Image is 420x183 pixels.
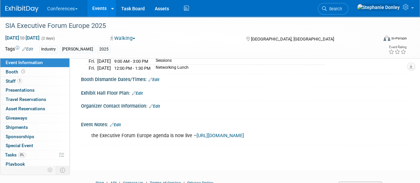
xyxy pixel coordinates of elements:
a: Edit [110,123,121,127]
td: [DATE] [97,65,111,72]
div: 2025 [97,46,111,53]
div: [PERSON_NAME] [60,46,95,53]
span: Tasks [5,152,26,157]
span: Shipments [6,125,28,130]
td: Personalize Event Tab Strip [44,166,56,174]
a: Sponsorships [0,132,69,141]
div: Industry [39,46,58,53]
div: Booth Dismantle Dates/Times: [81,74,407,83]
span: Booth not reserved yet [20,69,26,74]
td: Sessions [152,57,325,65]
div: the Executive Forum Europe agenda is now live – [87,129,342,142]
span: Staff [6,78,22,84]
td: Fri. [86,65,97,72]
a: Edit [132,91,143,96]
td: Toggle Event Tabs [56,166,70,174]
span: (2 days) [41,36,55,41]
span: 1 [17,78,22,83]
span: 0% [18,152,26,157]
img: ExhibitDay [5,6,39,12]
a: Search [318,3,348,15]
a: Booth [0,67,69,76]
span: Giveaways [6,115,27,121]
a: Shipments [0,123,69,132]
span: Asset Reservations [6,106,45,111]
a: [URL][DOMAIN_NAME] [197,133,244,138]
div: In-Person [391,36,407,41]
span: 12:00 PM - 1:30 PM [114,66,150,71]
div: SIA Executive Forum Europe 2025 [3,20,373,32]
div: Event Format [348,35,407,45]
div: Event Notes: [81,120,407,128]
td: Tags [5,46,33,53]
a: Event Information [0,58,69,67]
td: Networking Lunch [152,65,325,72]
span: to [19,35,26,41]
button: Walking [108,35,138,42]
a: Travel Reservations [0,95,69,104]
span: Event Information [6,60,43,65]
span: Special Event [6,143,33,148]
a: Edit [148,77,159,82]
div: Exhibit Hall Floor Plan: [81,88,407,97]
span: Booth [6,69,26,74]
span: 9:00 AM - 3:00 PM [114,59,148,64]
a: Tasks0% [0,150,69,159]
img: Stephanie Donley [357,4,400,11]
a: Playbook [0,160,69,169]
span: Search [327,6,342,11]
span: Playbook [6,161,25,167]
img: Format-Inperson.png [383,36,390,41]
a: Special Event [0,141,69,150]
a: Edit [149,104,160,109]
td: [DATE] [97,57,111,65]
a: Staff1 [0,77,69,86]
div: Organizer Contact Information: [81,101,407,110]
span: Presentations [6,87,35,93]
div: Event Rating [388,46,406,49]
span: Sponsorships [6,134,34,139]
a: Giveaways [0,114,69,123]
span: Travel Reservations [6,97,46,102]
a: Presentations [0,86,69,95]
span: [DATE] [DATE] [5,35,40,41]
td: Fri. [86,57,97,65]
a: Edit [22,47,33,51]
a: Asset Reservations [0,104,69,113]
span: [GEOGRAPHIC_DATA], [GEOGRAPHIC_DATA] [251,37,334,42]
